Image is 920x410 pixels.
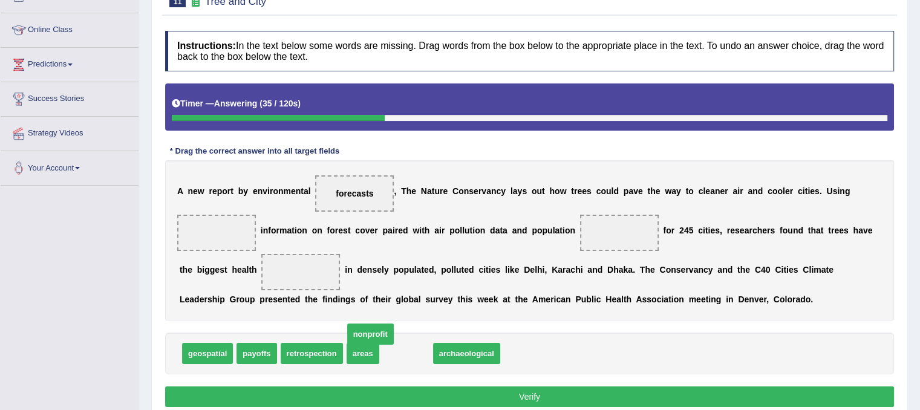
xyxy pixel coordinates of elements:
[496,186,501,196] b: c
[785,186,790,196] b: e
[710,226,715,235] b: e
[783,226,788,235] b: o
[469,265,474,275] b: d
[522,226,527,235] b: d
[542,265,544,275] b: i
[312,226,318,235] b: o
[434,265,436,275] b: ,
[345,265,347,275] b: i
[513,186,518,196] b: a
[336,189,373,198] span: forecasts
[663,226,666,235] b: f
[295,226,297,235] b: i
[279,226,287,235] b: m
[767,226,770,235] b: r
[577,186,582,196] b: e
[1,151,139,181] a: Your Account
[596,186,601,196] b: c
[638,186,643,196] b: e
[676,186,681,196] b: y
[413,226,419,235] b: w
[555,186,560,196] b: o
[606,186,612,196] b: u
[710,186,715,196] b: a
[517,186,522,196] b: y
[1,82,139,112] a: Success Stories
[805,186,808,196] b: t
[465,226,470,235] b: u
[547,226,553,235] b: u
[671,186,676,196] b: a
[327,226,330,235] b: f
[563,226,565,235] b: i
[414,265,417,275] b: l
[587,186,592,196] b: s
[460,226,462,235] b: l
[180,265,183,275] b: t
[708,226,710,235] b: i
[393,265,399,275] b: p
[601,186,606,196] b: o
[462,265,465,275] b: t
[276,226,279,235] b: r
[491,265,496,275] b: e
[486,186,491,196] b: a
[501,186,506,196] b: y
[611,186,613,196] b: l
[790,186,793,196] b: r
[237,265,242,275] b: e
[212,186,217,196] b: e
[439,226,442,235] b: i
[582,186,587,196] b: e
[752,226,757,235] b: c
[409,265,414,275] b: u
[522,186,527,196] b: s
[315,175,394,212] span: Drop target
[301,186,304,196] b: t
[252,265,257,275] b: h
[1,117,139,147] a: Strategy Videos
[472,226,475,235] b: i
[563,265,566,275] b: r
[209,186,212,196] b: r
[198,186,204,196] b: w
[863,226,868,235] b: v
[330,226,335,235] b: o
[671,226,674,235] b: r
[839,226,844,235] b: e
[403,226,408,235] b: d
[837,186,840,196] b: i
[624,186,629,196] b: p
[1,48,139,78] a: Predictions
[268,226,271,235] b: f
[427,186,432,196] b: a
[1,13,139,44] a: Online Class
[367,265,373,275] b: n
[828,226,831,235] b: t
[406,186,412,196] b: h
[757,226,763,235] b: h
[826,186,832,196] b: U
[393,226,395,235] b: i
[815,186,820,196] b: s
[258,186,263,196] b: n
[454,265,456,275] b: l
[613,186,619,196] b: d
[238,186,244,196] b: b
[404,265,409,275] b: p
[844,226,849,235] b: s
[442,226,445,235] b: r
[703,226,705,235] b: i
[486,265,489,275] b: t
[512,226,517,235] b: a
[470,226,473,235] b: t
[686,186,689,196] b: t
[566,265,570,275] b: a
[242,265,247,275] b: a
[647,186,650,196] b: t
[451,265,454,275] b: l
[259,99,263,108] b: (
[177,41,236,51] b: Instructions:
[177,186,183,196] b: A
[868,226,873,235] b: e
